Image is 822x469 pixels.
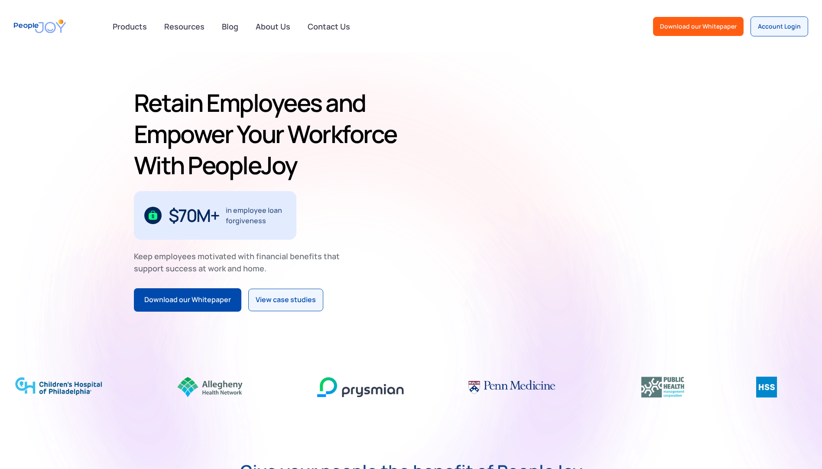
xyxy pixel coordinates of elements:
a: About Us [250,17,296,36]
h1: Retain Employees and Empower Your Workforce With PeopleJoy [134,87,408,181]
a: Download our Whitepaper [653,17,744,36]
a: Resources [159,17,210,36]
div: Keep employees motivated with financial benefits that support success at work and home. [134,250,347,274]
a: Account Login [751,16,808,36]
div: Account Login [758,22,801,31]
div: View case studies [256,294,316,306]
a: home [14,14,66,39]
a: Blog [217,17,244,36]
a: Contact Us [302,17,355,36]
a: Download our Whitepaper [134,288,241,312]
a: View case studies [248,289,323,311]
div: 1 / 3 [134,191,296,240]
div: Download our Whitepaper [144,294,231,306]
div: $70M+ [169,208,219,222]
div: Download our Whitepaper [660,22,737,31]
div: in employee loan forgiveness [226,205,286,226]
div: Products [107,18,152,35]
